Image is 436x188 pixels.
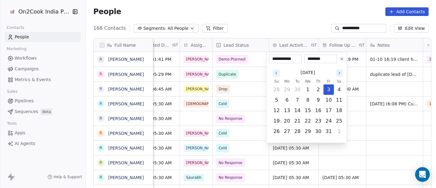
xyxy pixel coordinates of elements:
button: Go to the Previous Month [273,69,280,77]
button: Today, Friday, October 3rd, 2025, selected [324,85,334,95]
button: Thursday, October 16th, 2025 [313,106,323,116]
button: Friday, October 10th, 2025 [324,95,334,105]
button: Tuesday, October 21st, 2025 [293,116,302,126]
th: Saturday [334,78,344,84]
button: Wednesday, October 15th, 2025 [303,106,313,116]
button: Go to the Next Month [336,69,343,77]
button: Thursday, October 23rd, 2025 [313,116,323,126]
button: Thursday, October 9th, 2025 [313,95,323,105]
table: October 2025 [271,78,344,137]
button: Wednesday, October 22nd, 2025 [303,116,313,126]
th: Sunday [271,78,282,84]
button: Saturday, November 1st, 2025 [334,127,344,136]
th: Thursday [313,78,323,84]
button: Tuesday, October 14th, 2025 [293,106,302,116]
button: Friday, October 31st, 2025 [324,127,334,136]
button: Wednesday, October 1st, 2025 [303,85,313,95]
button: Monday, September 29th, 2025 [282,85,292,95]
button: Tuesday, October 7th, 2025 [293,95,302,105]
button: Saturday, October 18th, 2025 [334,106,344,116]
button: Sunday, October 5th, 2025 [272,95,281,105]
button: Thursday, October 2nd, 2025 [313,85,323,95]
th: Monday [282,78,292,84]
button: Saturday, October 25th, 2025 [334,116,344,126]
button: Sunday, October 26th, 2025 [272,127,281,136]
button: Saturday, October 4th, 2025 [334,85,344,95]
button: Tuesday, September 30th, 2025 [293,85,302,95]
button: Thursday, October 30th, 2025 [313,127,323,136]
button: Monday, October 27th, 2025 [282,127,292,136]
th: Friday [323,78,334,84]
button: Monday, October 20th, 2025 [282,116,292,126]
button: Sunday, October 12th, 2025 [272,106,281,116]
button: Sunday, September 28th, 2025 [272,85,281,95]
span: [DATE] [300,69,315,76]
button: Saturday, October 11th, 2025 [334,95,344,105]
button: Monday, October 6th, 2025 [282,95,292,105]
button: Friday, October 24th, 2025 [324,116,334,126]
button: Friday, October 17th, 2025 [324,106,334,116]
button: Wednesday, October 8th, 2025 [303,95,313,105]
button: Sunday, October 19th, 2025 [272,116,281,126]
th: Tuesday [292,78,303,84]
button: Wednesday, October 29th, 2025 [303,127,313,136]
button: Tuesday, October 28th, 2025 [293,127,302,136]
button: Monday, October 13th, 2025 [282,106,292,116]
th: Wednesday [303,78,313,84]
